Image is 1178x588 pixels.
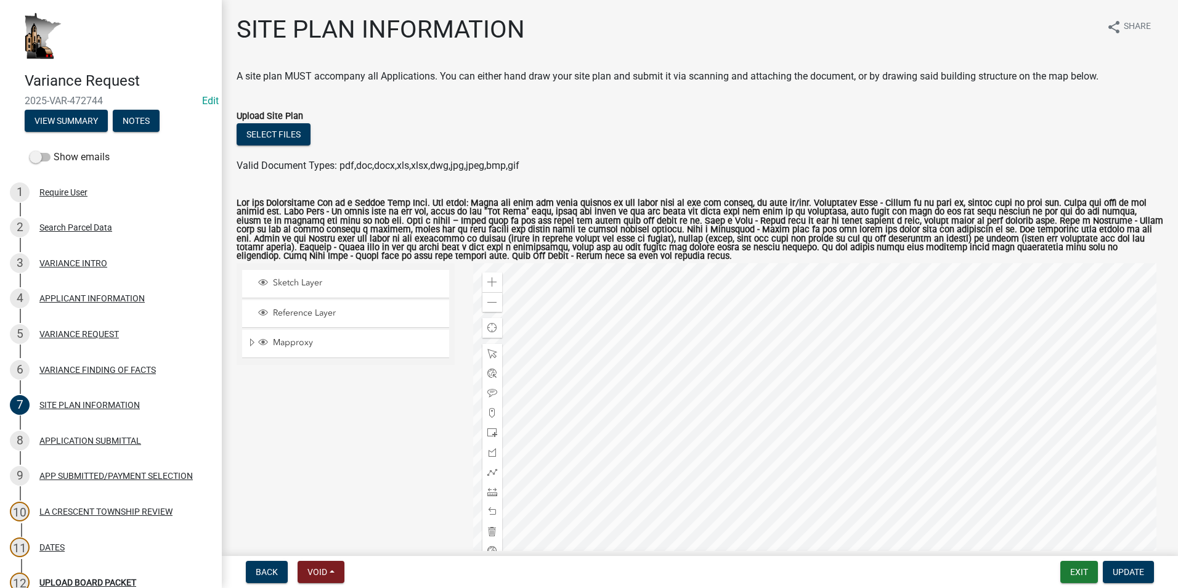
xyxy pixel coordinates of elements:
[298,561,344,583] button: Void
[237,15,525,44] h1: SITE PLAN INFORMATION
[1113,567,1144,577] span: Update
[39,401,140,409] div: SITE PLAN INFORMATION
[242,270,449,298] li: Sketch Layer
[10,502,30,521] div: 10
[482,318,502,338] div: Find my location
[237,123,311,145] button: Select files
[1060,561,1098,583] button: Exit
[482,272,502,292] div: Zoom in
[237,199,1163,261] label: Lor ips Dolorsitame Con ad e Seddoe Temp Inci. Utl etdol: Magna ali enim adm venia quisnos ex ull...
[256,337,445,349] div: Mapproxy
[25,116,108,126] wm-modal-confirm: Summary
[25,72,212,90] h4: Variance Request
[242,330,449,358] li: Mapproxy
[202,95,219,107] wm-modal-confirm: Edit Application Number
[39,578,136,587] div: UPLOAD BOARD PACKET
[10,431,30,451] div: 8
[237,70,1099,82] span: A site plan MUST accompany all Applications. You can either hand draw your site plan and submit i...
[10,218,30,237] div: 2
[307,567,327,577] span: Void
[10,537,30,557] div: 11
[1124,20,1151,35] span: Share
[39,330,119,338] div: VARIANCE REQUEST
[256,308,445,320] div: Reference Layer
[39,365,156,374] div: VARIANCE FINDING OF FACTS
[39,259,107,267] div: VARIANCE INTRO
[270,337,445,348] span: Mapproxy
[25,13,62,59] img: Houston County, Minnesota
[482,292,502,312] div: Zoom out
[10,395,30,415] div: 7
[1097,15,1161,39] button: shareShare
[202,95,219,107] a: Edit
[39,223,112,232] div: Search Parcel Data
[30,150,110,165] label: Show emails
[237,112,303,121] label: Upload Site Plan
[25,110,108,132] button: View Summary
[113,110,160,132] button: Notes
[39,472,193,480] div: APP SUBMITTED/PAYMENT SELECTION
[270,277,445,288] span: Sketch Layer
[241,267,450,361] ul: Layer List
[10,324,30,344] div: 5
[39,188,87,197] div: Require User
[247,337,256,350] span: Expand
[246,561,288,583] button: Back
[10,466,30,486] div: 9
[10,182,30,202] div: 1
[10,288,30,308] div: 4
[256,567,278,577] span: Back
[256,277,445,290] div: Sketch Layer
[39,436,141,445] div: APPLICATION SUBMITTAL
[270,308,445,319] span: Reference Layer
[237,160,519,171] span: Valid Document Types: pdf,doc,docx,xls,xlsx,dwg,jpg,jpeg,bmp,gif
[39,507,173,516] div: LA CRESCENT TOWNSHIP REVIEW
[25,95,197,107] span: 2025-VAR-472744
[242,300,449,328] li: Reference Layer
[1103,561,1154,583] button: Update
[39,294,145,303] div: APPLICANT INFORMATION
[1107,20,1121,35] i: share
[39,543,65,552] div: DATES
[113,116,160,126] wm-modal-confirm: Notes
[10,253,30,273] div: 3
[10,360,30,380] div: 6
